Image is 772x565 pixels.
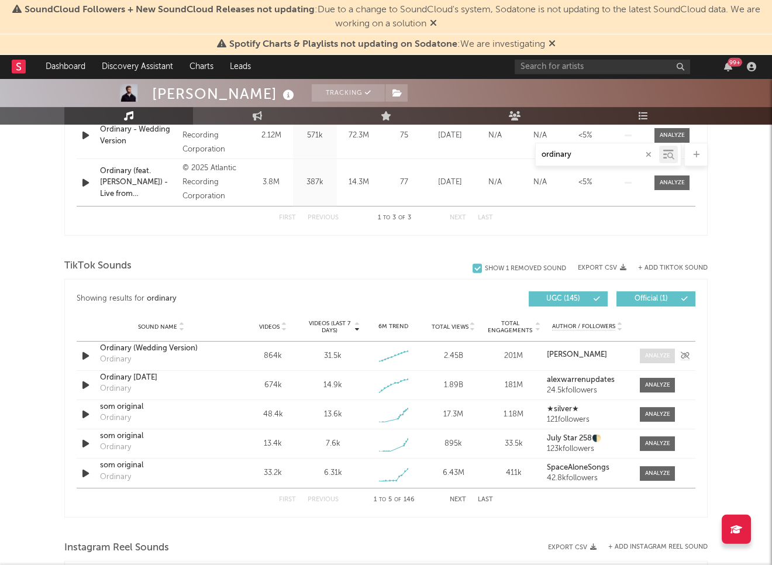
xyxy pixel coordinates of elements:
[521,177,560,188] div: N/A
[259,323,280,330] span: Videos
[578,264,626,271] button: Export CSV
[430,19,437,29] span: Dismiss
[64,541,169,555] span: Instagram Reel Sounds
[566,130,605,142] div: <5%
[432,323,468,330] span: Total Views
[547,387,628,395] div: 24.5k followers
[547,435,628,443] a: July Star 258🌓
[426,467,481,479] div: 6.43M
[100,460,222,471] a: som original
[152,84,297,104] div: [PERSON_NAME]
[366,322,421,331] div: 6M Trend
[515,60,690,74] input: Search for artists
[430,130,470,142] div: [DATE]
[398,215,405,221] span: of
[77,291,386,306] div: Showing results for
[246,438,300,450] div: 13.4k
[384,130,425,142] div: 75
[548,544,597,551] button: Export CSV
[724,62,732,71] button: 99+
[252,177,290,188] div: 3.8M
[521,130,560,142] div: N/A
[246,380,300,391] div: 674k
[246,409,300,421] div: 48.4k
[475,177,515,188] div: N/A
[324,350,342,362] div: 31.5k
[279,215,296,221] button: First
[487,438,541,450] div: 33.5k
[566,177,605,188] div: <5%
[394,497,401,502] span: of
[222,55,259,78] a: Leads
[624,295,678,302] span: Official ( 1 )
[296,130,334,142] div: 571k
[25,5,315,15] span: SoundCloud Followers + New SoundCloud Releases not updating
[487,350,541,362] div: 201M
[536,295,590,302] span: UGC ( 145 )
[100,166,177,200] a: Ordinary (feat. [PERSON_NAME]) - Live from [GEOGRAPHIC_DATA]
[100,412,131,424] div: Ordinary
[340,130,378,142] div: 72.3M
[100,124,177,147] div: Ordinary - Wedding Version
[306,320,353,334] span: Videos (last 7 days)
[138,323,177,330] span: Sound Name
[547,445,628,453] div: 123k followers
[616,291,695,306] button: Official(1)
[547,376,615,384] strong: alexwarrenupdates
[487,320,534,334] span: Total Engagements
[478,215,493,221] button: Last
[37,55,94,78] a: Dashboard
[608,544,708,550] button: + Add Instagram Reel Sound
[100,383,131,395] div: Ordinary
[362,493,426,507] div: 1 5 146
[383,215,390,221] span: to
[547,405,628,414] a: ★silver★
[475,130,515,142] div: N/A
[308,215,339,221] button: Previous
[478,497,493,503] button: Last
[246,350,300,362] div: 864k
[252,130,290,142] div: 2.12M
[638,265,708,271] button: + Add TikTok Sound
[100,430,222,442] a: som original
[547,464,628,472] a: SpaceAloneSongs
[547,351,607,359] strong: [PERSON_NAME]
[487,380,541,391] div: 181M
[547,474,628,483] div: 42.8k followers
[25,5,760,29] span: : Due to a change to SoundCloud's system, Sodatone is not updating to the latest SoundCloud data....
[549,40,556,49] span: Dismiss
[426,409,481,421] div: 17.3M
[485,265,566,273] div: Show 1 Removed Sound
[100,343,222,354] a: Ordinary (Wedding Version)
[547,351,628,359] a: [PERSON_NAME]
[100,401,222,413] div: som original
[246,467,300,479] div: 33.2k
[324,467,342,479] div: 6.31k
[450,497,466,503] button: Next
[384,177,425,188] div: 77
[324,409,342,421] div: 13.6k
[323,380,342,391] div: 14.9k
[100,354,131,366] div: Ordinary
[728,58,742,67] div: 99 +
[426,438,481,450] div: 895k
[64,259,132,273] span: TikTok Sounds
[426,350,481,362] div: 2.45B
[379,497,386,502] span: to
[147,292,177,306] div: ordinary
[100,372,222,384] a: Ordinary [DATE]
[450,215,466,221] button: Next
[100,471,131,483] div: Ordinary
[312,84,385,102] button: Tracking
[547,416,628,424] div: 121 followers
[296,177,334,188] div: 387k
[279,497,296,503] button: First
[529,291,608,306] button: UGC(145)
[430,177,470,188] div: [DATE]
[182,161,246,204] div: © 2025 Atlantic Recording Corporation
[94,55,181,78] a: Discovery Assistant
[536,150,659,160] input: Search by song name or URL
